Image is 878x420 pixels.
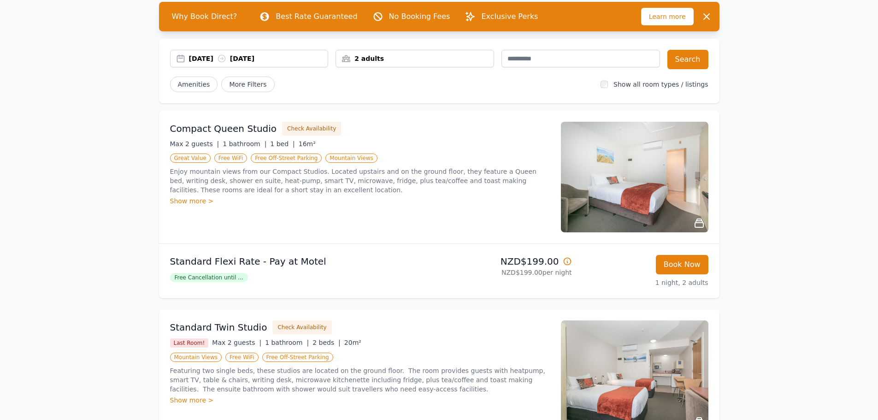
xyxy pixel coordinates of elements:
span: 1 bathroom | [223,140,266,148]
p: Standard Flexi Rate - Pay at Motel [170,255,436,268]
span: 1 bed | [270,140,295,148]
span: Max 2 guests | [212,339,261,346]
button: Check Availability [282,122,341,136]
span: 1 bathroom | [265,339,309,346]
div: 2 adults [336,54,494,63]
span: 20m² [344,339,361,346]
button: Amenities [170,77,218,92]
p: Best Rate Guaranteed [276,11,357,22]
div: Show more > [170,196,550,206]
span: Mountain Views [325,154,377,163]
span: Max 2 guests | [170,140,219,148]
button: Book Now [656,255,708,274]
span: Learn more [641,8,694,25]
button: Check Availability [272,320,331,334]
h3: Standard Twin Studio [170,321,267,334]
span: More Filters [221,77,274,92]
button: Search [667,50,708,69]
div: Show more > [170,396,550,405]
span: Great Value [170,154,211,163]
p: NZD$199.00 [443,255,572,268]
h3: Compact Queen Studio [170,122,277,135]
span: 2 beds | [312,339,341,346]
label: Show all room types / listings [613,81,708,88]
p: Featuring two single beds, these studios are located on the ground floor. The room provides guest... [170,366,550,394]
span: Free Off-Street Parking [251,154,322,163]
span: Free WiFi [214,154,247,163]
span: Last Room! [170,338,209,348]
p: Exclusive Perks [481,11,538,22]
span: Free Cancellation until ... [170,273,248,282]
span: Mountain Views [170,353,222,362]
span: Free Off-Street Parking [262,353,333,362]
div: [DATE] [DATE] [189,54,328,63]
p: 1 night, 2 adults [579,278,708,287]
span: Free WiFi [225,353,259,362]
p: NZD$199.00 per night [443,268,572,277]
p: Enjoy mountain views from our Compact Studios. Located upstairs and on the ground floor, they fea... [170,167,550,195]
span: 16m² [299,140,316,148]
span: Why Book Direct? [165,7,245,26]
p: No Booking Fees [389,11,450,22]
